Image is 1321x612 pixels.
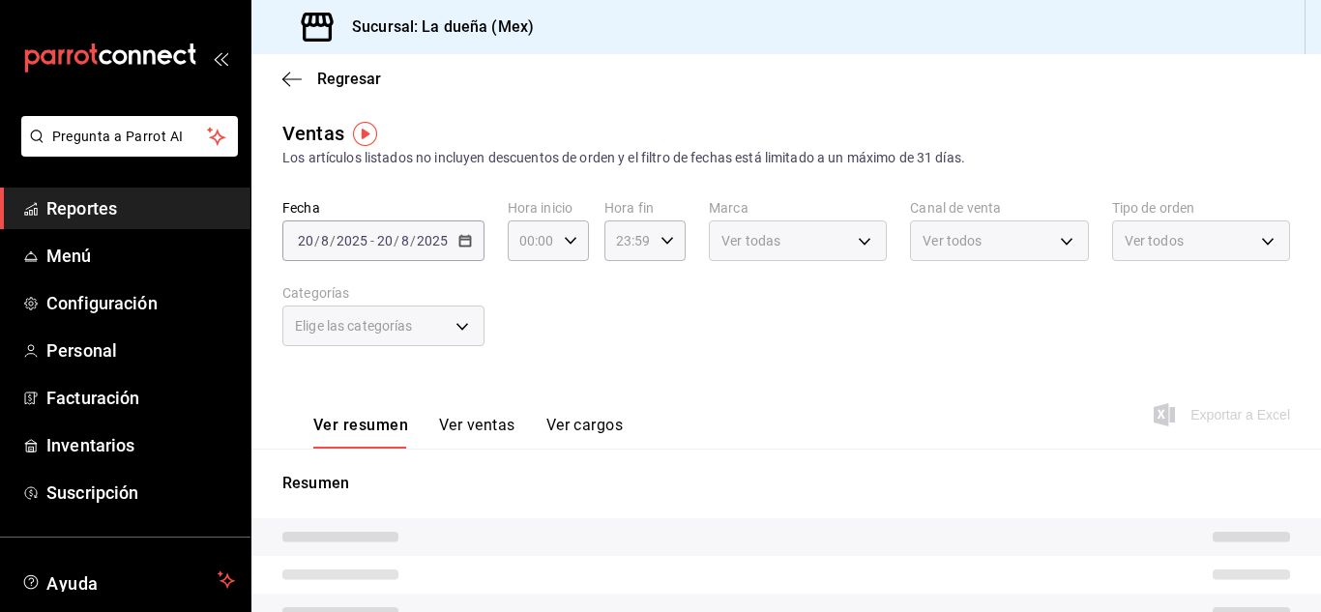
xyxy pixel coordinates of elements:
[910,201,1088,215] label: Canal de venta
[46,290,235,316] span: Configuración
[282,201,484,215] label: Fecha
[546,416,624,449] button: Ver cargos
[46,568,210,592] span: Ayuda
[1112,201,1290,215] label: Tipo de orden
[314,233,320,248] span: /
[410,233,416,248] span: /
[721,231,780,250] span: Ver todas
[923,231,982,250] span: Ver todos
[52,127,208,147] span: Pregunta a Parrot AI
[46,432,235,458] span: Inventarios
[46,243,235,269] span: Menú
[336,233,368,248] input: ----
[313,416,408,449] button: Ver resumen
[508,201,589,215] label: Hora inicio
[21,116,238,157] button: Pregunta a Parrot AI
[46,195,235,221] span: Reportes
[400,233,410,248] input: --
[376,233,394,248] input: --
[282,286,484,300] label: Categorías
[46,385,235,411] span: Facturación
[313,416,623,449] div: navigation tabs
[213,50,228,66] button: open_drawer_menu
[416,233,449,248] input: ----
[317,70,381,88] span: Regresar
[439,416,515,449] button: Ver ventas
[353,122,377,146] img: Tooltip marker
[297,233,314,248] input: --
[282,70,381,88] button: Regresar
[14,140,238,160] a: Pregunta a Parrot AI
[295,316,413,335] span: Elige las categorías
[337,15,534,39] h3: Sucursal: La dueña (Mex)
[46,337,235,364] span: Personal
[709,201,887,215] label: Marca
[320,233,330,248] input: --
[370,233,374,248] span: -
[282,119,344,148] div: Ventas
[282,472,1290,495] p: Resumen
[282,148,1290,168] div: Los artículos listados no incluyen descuentos de orden y el filtro de fechas está limitado a un m...
[604,201,686,215] label: Hora fin
[394,233,399,248] span: /
[1125,231,1184,250] span: Ver todos
[46,480,235,506] span: Suscripción
[330,233,336,248] span: /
